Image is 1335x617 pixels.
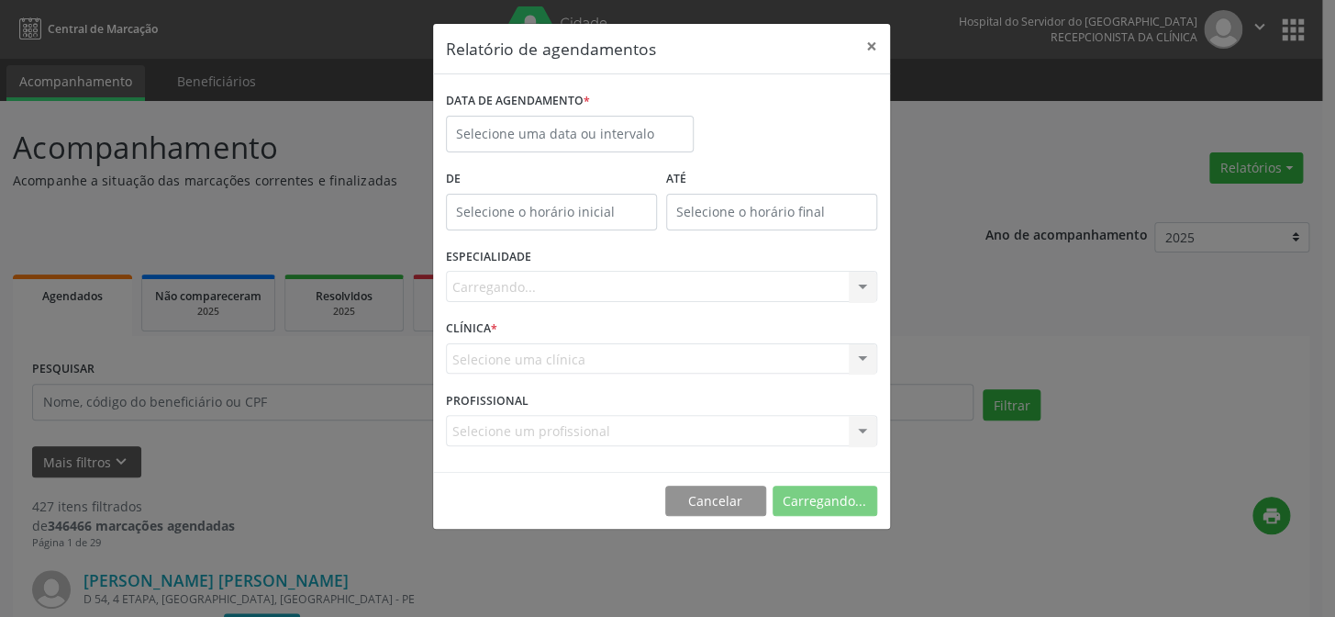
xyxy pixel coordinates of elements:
button: Close [853,24,890,69]
label: De [446,165,657,194]
label: PROFISSIONAL [446,387,528,415]
label: ESPECIALIDADE [446,243,531,272]
h5: Relatório de agendamentos [446,37,656,61]
input: Selecione o horário final [666,194,877,230]
input: Selecione o horário inicial [446,194,657,230]
label: DATA DE AGENDAMENTO [446,87,590,116]
input: Selecione uma data ou intervalo [446,116,694,152]
label: CLÍNICA [446,315,497,343]
label: ATÉ [666,165,877,194]
button: Cancelar [665,486,766,517]
button: Carregando... [773,486,877,517]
